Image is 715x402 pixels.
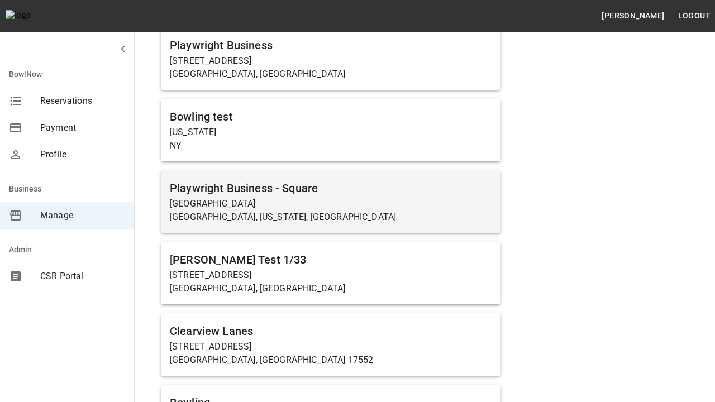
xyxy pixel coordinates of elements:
[40,121,125,135] span: Payment
[170,322,492,340] h6: Clearview Lanes
[170,197,492,210] p: [GEOGRAPHIC_DATA]
[40,94,125,108] span: Reservations
[170,353,492,367] p: [GEOGRAPHIC_DATA], [GEOGRAPHIC_DATA] 17552
[170,210,492,224] p: [GEOGRAPHIC_DATA], [US_STATE], [GEOGRAPHIC_DATA]
[170,139,492,152] p: NY
[40,270,125,283] span: CSR Portal
[674,6,715,26] button: Logout
[170,282,492,295] p: [GEOGRAPHIC_DATA], [GEOGRAPHIC_DATA]
[170,251,492,269] h6: [PERSON_NAME] Test 1/33
[170,126,492,139] p: [US_STATE]
[170,179,492,197] h6: Playwright Business - Square
[170,108,492,126] h6: Bowling test
[170,36,492,54] h6: Playwright Business
[170,68,492,81] p: [GEOGRAPHIC_DATA], [GEOGRAPHIC_DATA]
[40,209,125,222] span: Manage
[597,6,669,26] button: [PERSON_NAME]
[170,269,492,282] p: [STREET_ADDRESS]
[6,10,67,21] img: logo
[170,54,492,68] p: [STREET_ADDRESS]
[170,340,492,353] p: [STREET_ADDRESS]
[40,148,125,161] span: Profile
